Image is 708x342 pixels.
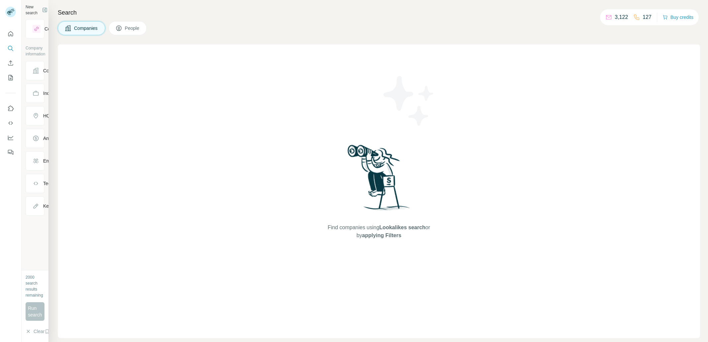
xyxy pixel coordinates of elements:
[43,158,79,164] div: Employees (size)
[5,132,16,144] button: Dashboard
[26,21,44,37] button: Company lookalikes
[5,28,16,40] button: Quick start
[26,85,44,101] button: Industry
[663,13,693,22] button: Buy credits
[362,233,401,238] span: applying Filters
[74,25,98,32] span: Companies
[5,42,16,54] button: Search
[26,198,44,214] button: Keywords
[326,224,432,239] span: Find companies using or by
[43,180,70,187] div: Technologies
[5,72,16,84] button: My lists
[26,108,44,124] button: HQ location
[43,135,83,142] div: Annual revenue ($)
[26,4,38,16] div: New search
[643,13,652,21] p: 127
[26,45,44,57] p: Company information
[43,90,60,97] div: Industry
[5,146,16,158] button: Feedback
[26,130,44,146] button: Annual revenue ($)
[43,203,63,209] div: Keywords
[26,274,44,298] div: 2000 search results remaining
[5,103,16,114] button: Use Surfe on LinkedIn
[26,63,44,79] button: Company
[26,175,44,191] button: Technologies
[38,5,63,15] button: Hide
[26,153,44,169] button: Employees (size)
[5,57,16,69] button: Enrich CSV
[345,143,414,217] img: Surfe Illustration - Woman searching with binoculars
[58,8,700,17] h4: Search
[43,112,67,119] div: HQ location
[44,325,66,338] button: Save search
[379,71,439,131] img: Surfe Illustration - Stars
[125,25,140,32] span: People
[44,26,86,32] div: Company lookalikes
[379,225,426,230] span: Lookalikes search
[615,13,628,21] p: 3,122
[43,67,63,74] div: Company
[5,117,16,129] button: Use Surfe API
[26,325,44,338] button: Clear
